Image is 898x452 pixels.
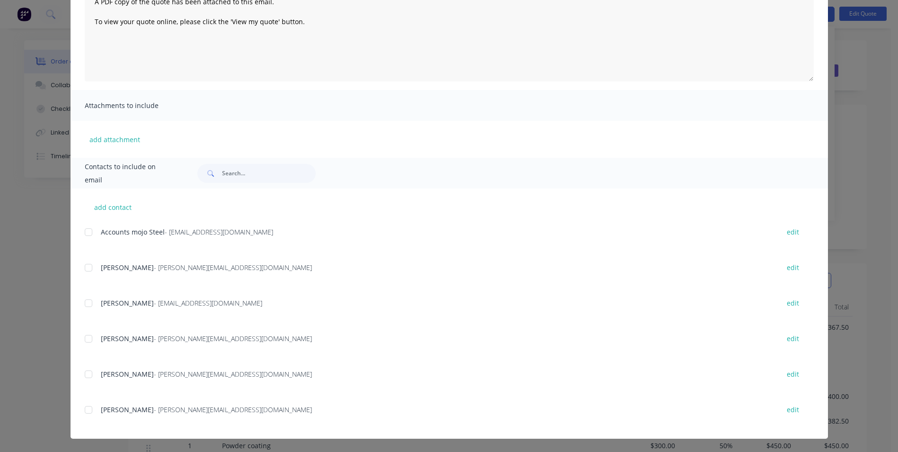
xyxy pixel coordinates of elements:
button: add attachment [85,132,145,146]
span: Accounts mojo Steel [101,227,165,236]
span: [PERSON_NAME] [101,370,154,379]
span: - [PERSON_NAME][EMAIL_ADDRESS][DOMAIN_NAME] [154,370,312,379]
span: [PERSON_NAME] [101,334,154,343]
button: edit [781,261,805,274]
span: - [PERSON_NAME][EMAIL_ADDRESS][DOMAIN_NAME] [154,263,312,272]
span: [PERSON_NAME] [101,263,154,272]
span: - [PERSON_NAME][EMAIL_ADDRESS][DOMAIN_NAME] [154,334,312,343]
span: [PERSON_NAME] [101,298,154,307]
button: edit [781,226,805,238]
span: Contacts to include on email [85,160,174,187]
span: - [EMAIL_ADDRESS][DOMAIN_NAME] [165,227,273,236]
button: edit [781,403,805,416]
span: - [EMAIL_ADDRESS][DOMAIN_NAME] [154,298,262,307]
span: [PERSON_NAME] [101,405,154,414]
button: edit [781,297,805,309]
input: Search... [222,164,316,183]
span: - [PERSON_NAME][EMAIL_ADDRESS][DOMAIN_NAME] [154,405,312,414]
button: edit [781,332,805,345]
button: add contact [85,200,142,214]
span: Attachments to include [85,99,189,112]
button: edit [781,368,805,380]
